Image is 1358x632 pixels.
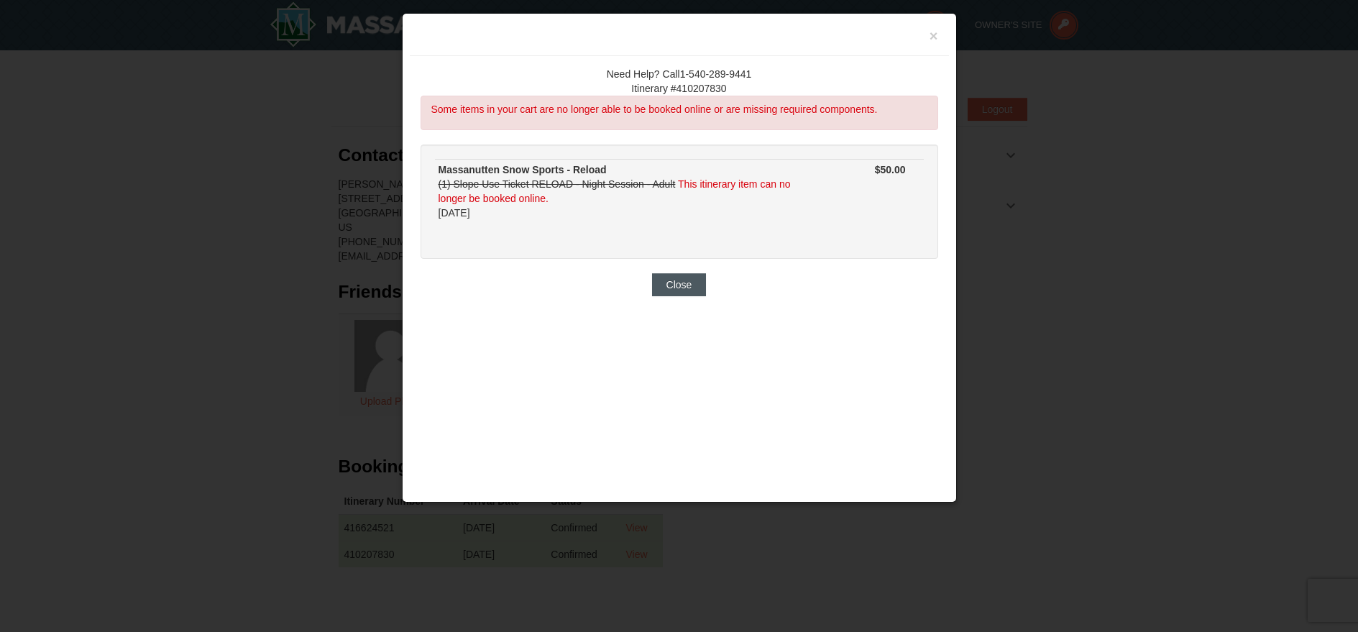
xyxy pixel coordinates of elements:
strong: $50.00 [875,164,906,175]
button: × [930,29,938,43]
div: Need Help? Call1-540-289-9441 Itinerary #410207830 [421,67,938,96]
span: This itinerary item can no longer be booked online. [439,178,791,204]
s: (1) Slope Use Ticket RELOAD - Night Session - Adult [439,178,676,190]
strong: Massanutten Snow Sports - Reload [439,164,607,175]
button: Close [652,273,707,296]
p: Some items in your cart are no longer able to be booked online or are missing required components. [431,102,912,116]
div: [DATE] [439,162,812,220]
